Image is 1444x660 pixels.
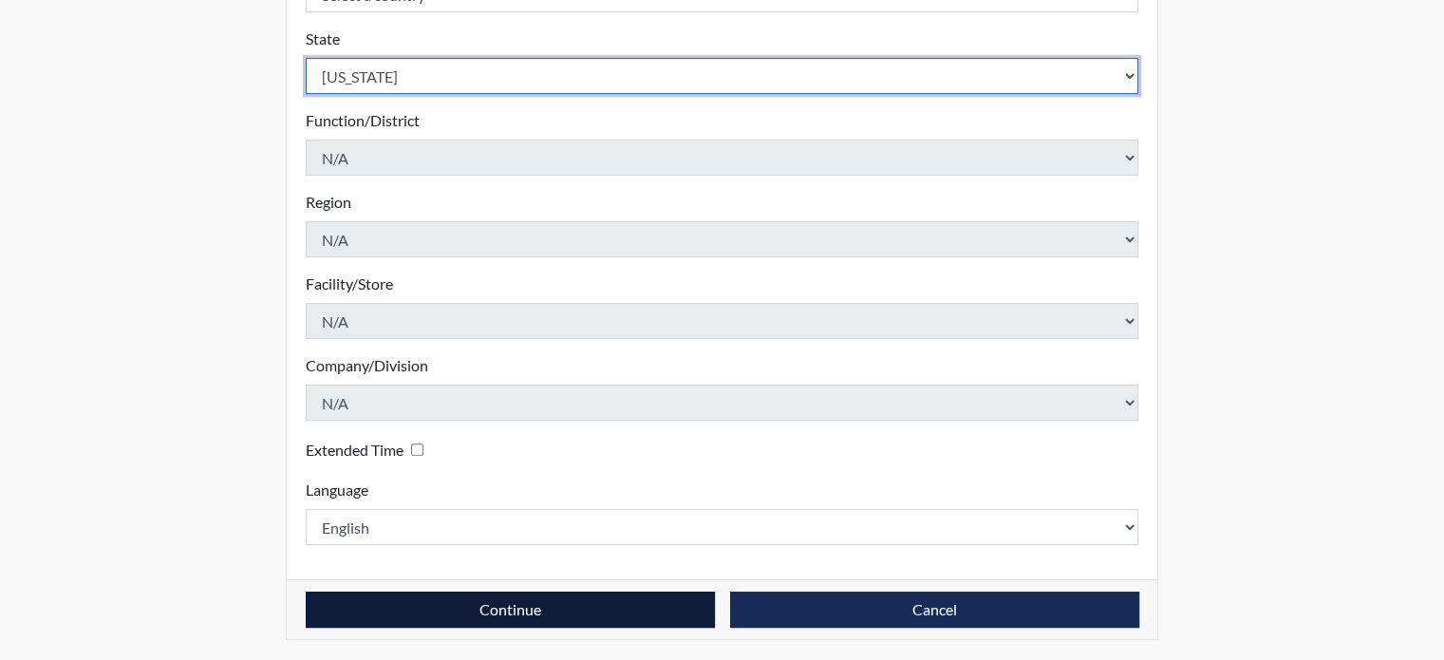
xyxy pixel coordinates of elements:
label: Company/Division [306,354,428,377]
label: Language [306,479,368,501]
label: Extended Time [306,439,403,462]
label: State [306,28,340,50]
label: Region [306,191,351,214]
button: Continue [306,592,715,628]
div: Checking this box will provide the interviewee with an accomodation of extra time to answer each ... [306,436,431,463]
button: Cancel [730,592,1139,628]
label: Facility/Store [306,273,393,295]
label: Function/District [306,109,420,132]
